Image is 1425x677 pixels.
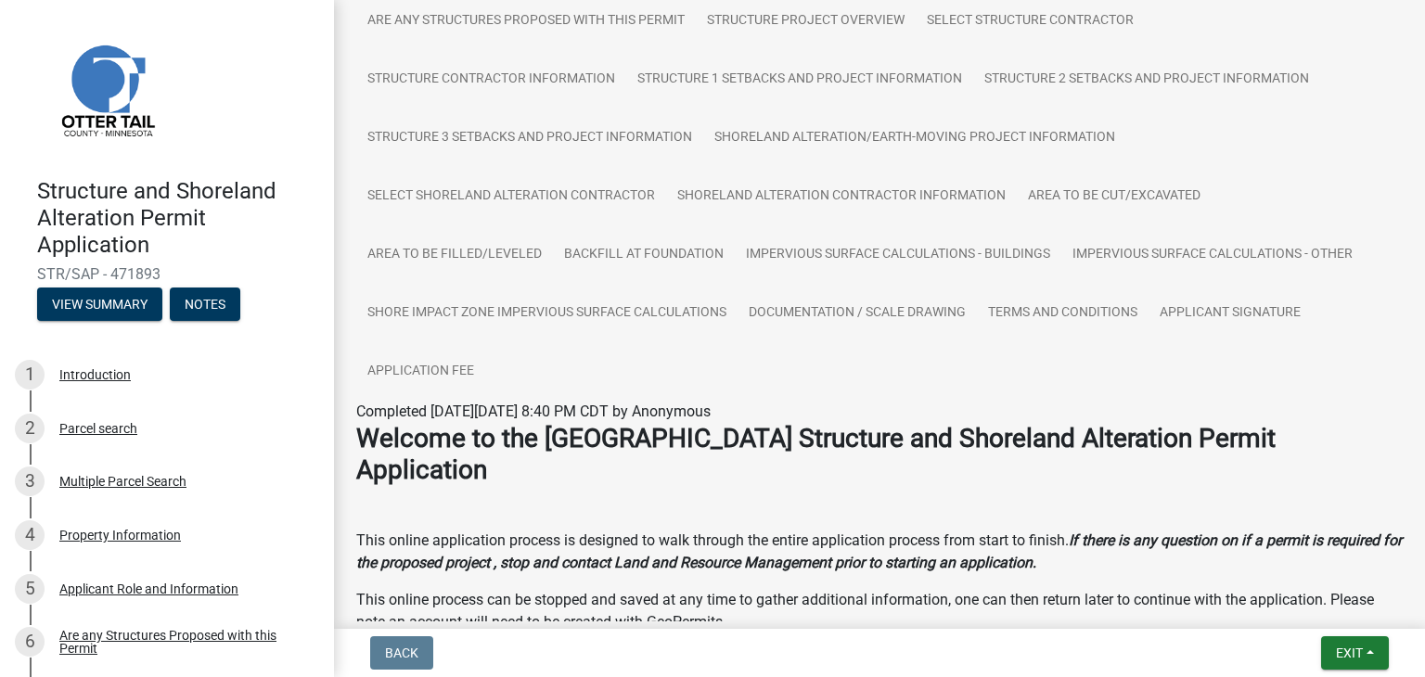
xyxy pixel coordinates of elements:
[738,284,977,343] a: Documentation / Scale Drawing
[15,574,45,604] div: 5
[15,360,45,390] div: 1
[170,287,240,321] button: Notes
[356,225,553,285] a: Area to be Filled/Leveled
[37,265,297,283] span: STR/SAP - 471893
[356,342,485,402] a: Application Fee
[553,225,735,285] a: Backfill at foundation
[59,582,238,595] div: Applicant Role and Information
[15,520,45,550] div: 4
[1017,167,1212,226] a: Area to be Cut/Excavated
[1321,636,1389,670] button: Exit
[15,466,45,496] div: 3
[356,402,711,420] span: Completed [DATE][DATE] 8:40 PM CDT by Anonymous
[356,284,738,343] a: Shore Impact Zone Impervious Surface Calculations
[59,529,181,542] div: Property Information
[59,368,131,381] div: Introduction
[356,50,626,109] a: Structure Contractor Information
[37,19,176,159] img: Otter Tail County, Minnesota
[1149,284,1312,343] a: Applicant Signature
[15,627,45,657] div: 6
[735,225,1061,285] a: Impervious Surface Calculations - Buildings
[37,299,162,313] wm-modal-confirm: Summary
[59,422,137,435] div: Parcel search
[1061,225,1364,285] a: Impervious Surface Calculations - Other
[666,167,1017,226] a: Shoreland Alteration Contractor Information
[170,299,240,313] wm-modal-confirm: Notes
[356,530,1403,574] p: This online application process is designed to walk through the entire application process from s...
[356,167,666,226] a: Select Shoreland Alteration contractor
[15,414,45,443] div: 2
[385,645,418,660] span: Back
[356,423,1276,485] strong: Welcome to the [GEOGRAPHIC_DATA] Structure and Shoreland Alteration Permit Application
[1336,645,1363,660] span: Exit
[703,109,1126,168] a: Shoreland Alteration/Earth-Moving Project Information
[973,50,1320,109] a: Structure 2 Setbacks and project information
[977,284,1149,343] a: Terms and Conditions
[37,178,319,258] h4: Structure and Shoreland Alteration Permit Application
[356,589,1403,633] p: This online process can be stopped and saved at any time to gather additional information, one ca...
[626,50,973,109] a: Structure 1 Setbacks and project information
[370,636,433,670] button: Back
[59,629,304,655] div: Are any Structures Proposed with this Permit
[59,475,186,488] div: Multiple Parcel Search
[356,109,703,168] a: Structure 3 Setbacks and project information
[37,287,162,321] button: View Summary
